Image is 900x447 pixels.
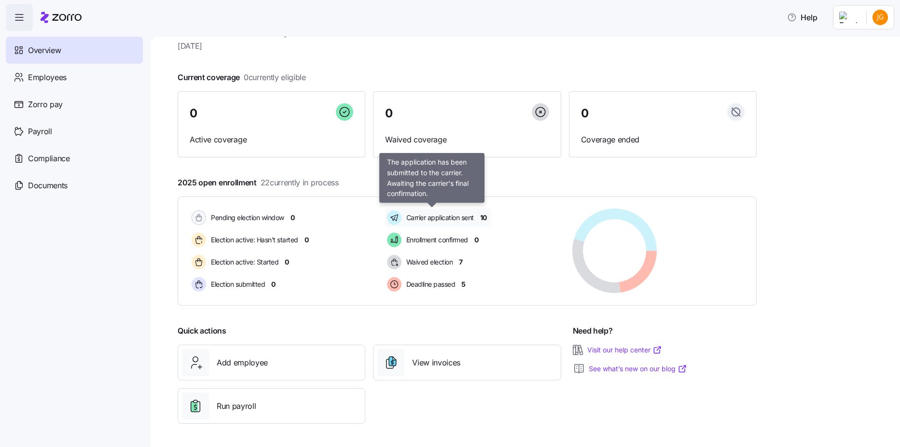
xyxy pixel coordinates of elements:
a: Documents [6,172,143,199]
span: Election submitted [208,279,265,289]
span: Deadline passed [403,279,456,289]
span: 0 [190,108,197,119]
a: Payroll [6,118,143,145]
img: be28eee7940ff7541a673135d606113e [872,10,888,25]
span: 22 currently in process [261,177,339,189]
span: 2025 open enrollment [178,177,339,189]
span: Need help? [573,325,613,337]
span: Active coverage [190,134,353,146]
span: View invoices [412,357,460,369]
span: 5 [461,279,466,289]
span: 0 [581,108,589,119]
span: 0 [305,235,309,245]
span: Add employee [217,357,268,369]
span: 0 [285,257,289,267]
span: Current coverage [178,71,306,84]
span: Election active: Started [208,257,278,267]
span: Pending election window [208,213,284,223]
span: 0 currently eligible [244,71,306,84]
span: Documents [28,180,68,192]
span: Employees [28,71,67,84]
span: Run payroll [217,400,256,412]
a: Zorro pay [6,91,143,118]
span: Waived election [403,257,453,267]
span: Zorro pay [28,98,63,111]
span: Help [787,12,817,23]
span: 0 [474,235,479,245]
span: Overview [28,44,61,56]
img: Employer logo [839,12,858,23]
span: Carrier application sent [403,213,474,223]
span: Payroll [28,126,52,138]
span: Enrollment confirmed [403,235,468,245]
span: [DATE] [178,40,757,52]
a: Compliance [6,145,143,172]
span: Coverage ended [581,134,745,146]
span: Quick actions [178,325,226,337]
span: 7 [459,257,463,267]
a: See what’s new on our blog [589,364,687,374]
span: Waived coverage [385,134,549,146]
span: 0 [291,213,295,223]
span: Compliance [28,153,70,165]
span: 0 [271,279,276,289]
span: 10 [480,213,487,223]
a: Employees [6,64,143,91]
span: 0 [385,108,393,119]
span: Election active: Hasn't started [208,235,298,245]
button: Help [779,8,825,27]
a: Overview [6,37,143,64]
a: Visit our help center [587,345,662,355]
